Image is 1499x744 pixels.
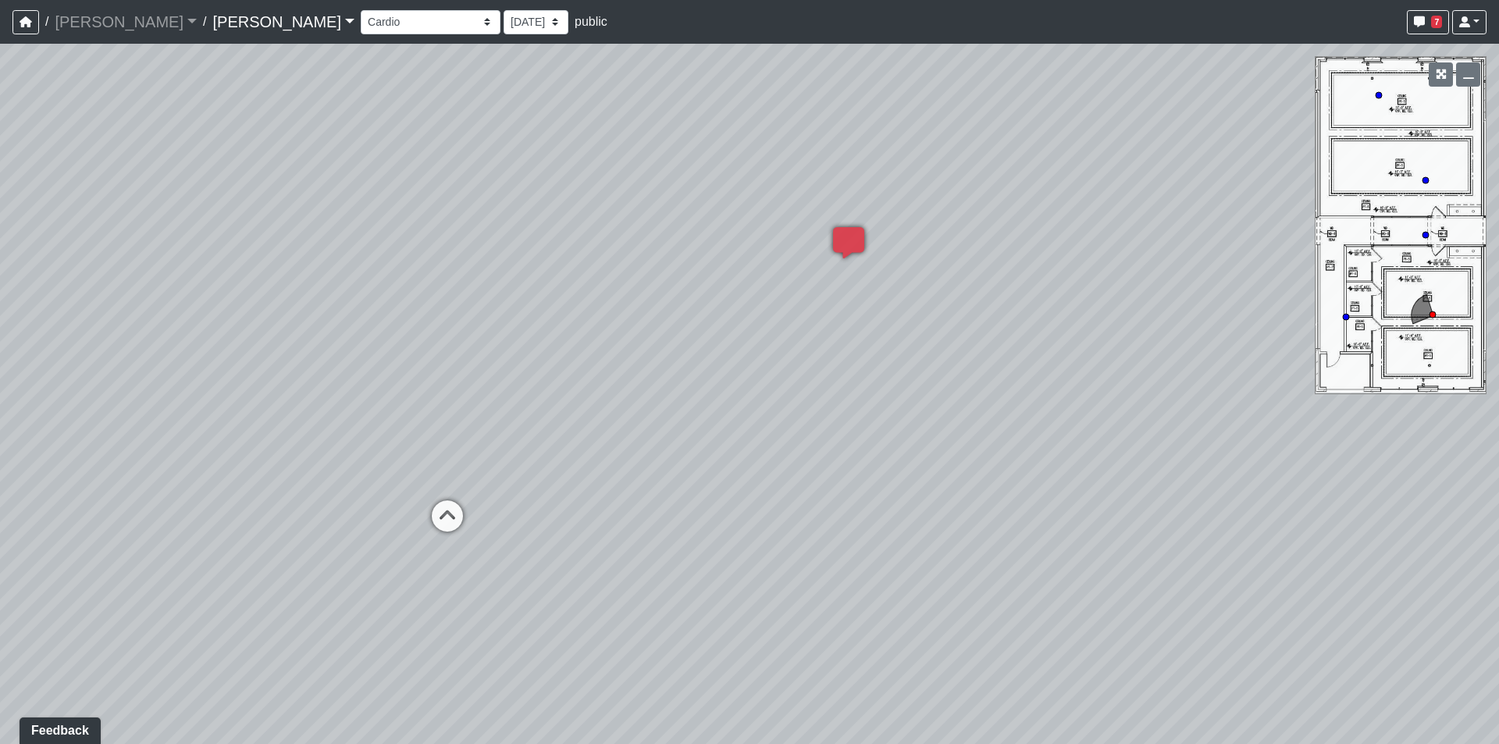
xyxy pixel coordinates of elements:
[1431,16,1442,28] span: 7
[39,6,55,37] span: /
[212,6,354,37] a: [PERSON_NAME]
[12,713,104,744] iframe: Ybug feedback widget
[575,15,607,28] span: public
[197,6,212,37] span: /
[55,6,197,37] a: [PERSON_NAME]
[1407,10,1449,34] button: 7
